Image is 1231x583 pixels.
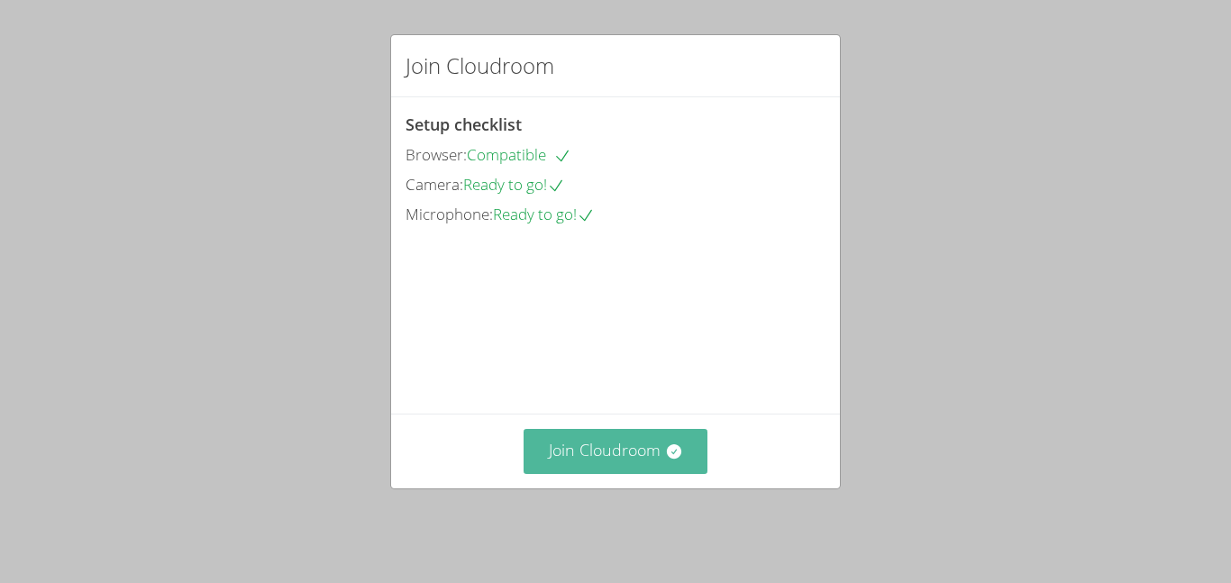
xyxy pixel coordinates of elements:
span: Setup checklist [406,114,522,135]
span: Microphone: [406,204,493,224]
h2: Join Cloudroom [406,50,554,82]
span: Browser: [406,144,467,165]
span: Ready to go! [493,204,595,224]
span: Ready to go! [463,174,565,195]
button: Join Cloudroom [524,429,708,473]
span: Compatible [467,144,571,165]
span: Camera: [406,174,463,195]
